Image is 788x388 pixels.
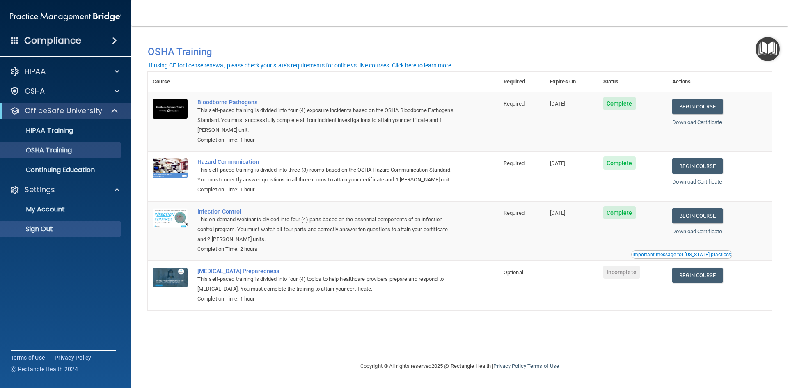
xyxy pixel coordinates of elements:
h4: OSHA Training [148,46,772,57]
th: Required [499,72,545,92]
span: Required [504,210,525,216]
a: Terms of Use [11,354,45,362]
span: Incomplete [603,266,640,279]
p: My Account [5,205,117,214]
a: Privacy Policy [55,354,92,362]
span: Complete [603,97,636,110]
span: [DATE] [550,101,566,107]
a: Infection Control [197,208,458,215]
a: OfficeSafe University [10,106,119,116]
div: Completion Time: 1 hour [197,185,458,195]
div: This self-paced training is divided into four (4) exposure incidents based on the OSHA Bloodborne... [197,106,458,135]
div: Important message for [US_STATE] practices [632,252,731,257]
span: [DATE] [550,160,566,166]
div: Completion Time: 1 hour [197,135,458,145]
a: Begin Course [672,99,722,114]
a: Begin Course [672,268,722,283]
div: This on-demand webinar is divided into four (4) parts based on the essential components of an inf... [197,215,458,244]
div: Completion Time: 2 hours [197,244,458,254]
a: Bloodborne Pathogens [197,99,458,106]
p: OSHA [25,86,45,96]
th: Status [598,72,668,92]
span: Complete [603,156,636,170]
div: This self-paced training is divided into three (3) rooms based on the OSHA Hazard Communication S... [197,165,458,185]
span: Optional [504,269,523,276]
a: Settings [10,185,119,195]
a: Privacy Policy [493,363,526,369]
div: If using CE for license renewal, please check your state's requirements for online vs. live cours... [149,62,453,68]
p: Continuing Education [5,166,117,174]
th: Course [148,72,192,92]
span: Required [504,101,525,107]
span: Required [504,160,525,166]
th: Expires On [545,72,598,92]
h4: Compliance [24,35,81,46]
span: Complete [603,206,636,219]
a: HIPAA [10,67,119,76]
button: If using CE for license renewal, please check your state's requirements for online vs. live cours... [148,61,454,69]
span: Ⓒ Rectangle Health 2024 [11,365,78,373]
img: PMB logo [10,9,121,25]
a: Download Certificate [672,179,722,185]
a: Hazard Communication [197,158,458,165]
a: Terms of Use [527,363,559,369]
button: Open Resource Center [756,37,780,61]
th: Actions [667,72,772,92]
a: [MEDICAL_DATA] Preparedness [197,268,458,274]
p: HIPAA [25,67,46,76]
p: Settings [25,185,55,195]
div: This self-paced training is divided into four (4) topics to help healthcare providers prepare and... [197,274,458,294]
span: [DATE] [550,210,566,216]
p: OSHA Training [5,146,72,154]
button: Read this if you are a dental practitioner in the state of CA [631,250,732,259]
a: Download Certificate [672,228,722,234]
div: Copyright © All rights reserved 2025 @ Rectangle Health | | [310,353,609,379]
p: Sign Out [5,225,117,233]
div: Completion Time: 1 hour [197,294,458,304]
p: OfficeSafe University [25,106,102,116]
a: Begin Course [672,158,722,174]
p: HIPAA Training [5,126,73,135]
a: Begin Course [672,208,722,223]
a: Download Certificate [672,119,722,125]
a: OSHA [10,86,119,96]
